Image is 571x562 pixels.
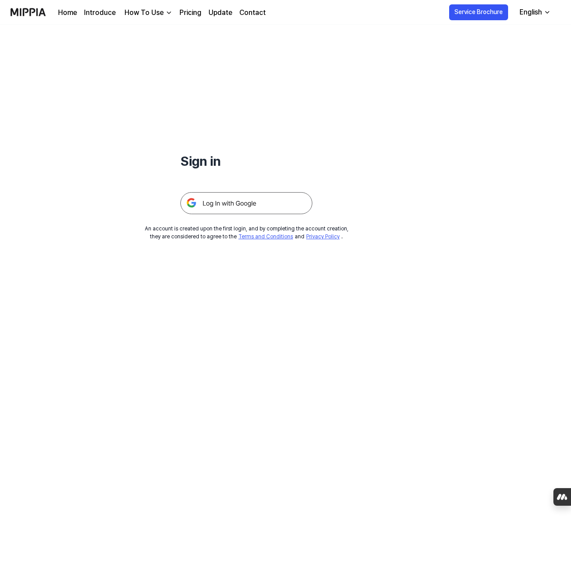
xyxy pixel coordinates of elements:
button: Service Brochure [449,4,508,20]
img: down [165,9,172,16]
div: How To Use [123,7,165,18]
a: Home [58,7,77,18]
img: 구글 로그인 버튼 [180,192,312,214]
a: Update [209,7,232,18]
a: Terms and Conditions [238,234,293,240]
a: Introduce [84,7,116,18]
a: Privacy Policy [306,234,340,240]
div: English [518,7,544,18]
div: An account is created upon the first login, and by completing the account creation, they are cons... [145,225,348,241]
button: English [512,4,556,21]
h1: Sign in [180,151,312,171]
a: Pricing [179,7,201,18]
button: How To Use [123,7,172,18]
a: Contact [239,7,266,18]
